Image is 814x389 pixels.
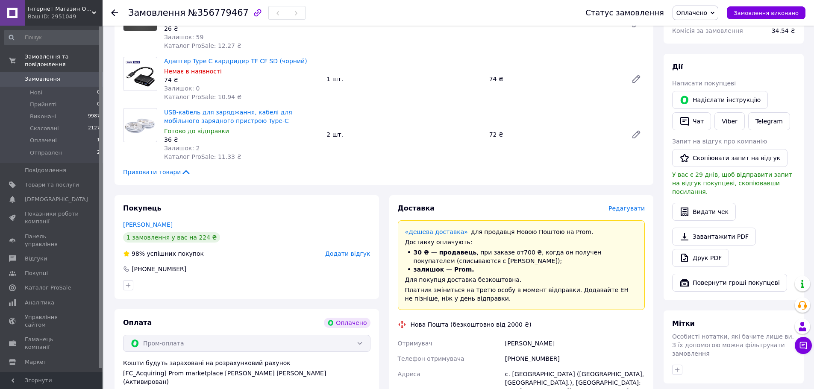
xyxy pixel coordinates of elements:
span: Телефон отримувача [398,355,464,362]
div: [PHONE_NUMBER] [131,265,187,273]
span: 1 [97,137,100,144]
div: Оплачено [324,318,370,328]
span: Замовлення [128,8,185,18]
div: Ваш ID: 2951049 [28,13,103,20]
span: Гаманець компанії [25,336,79,351]
span: 2127 [88,125,100,132]
a: Редагувати [628,126,645,143]
span: Каталог ProSale [25,284,71,292]
span: Iнтернет Магазин OKO-ОПТ [28,5,92,13]
span: Немає в наявності [164,68,222,75]
a: Завантажити PDF [672,228,756,246]
input: Пошук [4,30,101,45]
span: Виконані [30,113,56,120]
div: Нова Пошта (безкоштовно від 2000 ₴) [408,320,534,329]
div: [PHONE_NUMBER] [503,351,646,366]
span: Управління сайтом [25,313,79,329]
span: Залишок: 59 [164,34,203,41]
div: успішних покупок [123,249,204,258]
span: Залишок: 2 [164,145,200,152]
div: 36 ₴ [164,135,320,144]
span: Готово до відправки [164,128,229,135]
span: Доставка [398,204,435,212]
div: 2 шт. [323,129,485,140]
a: USB-кабель для заряджання, кабелі для мобільного зарядного пристрою Type-C [164,109,292,124]
span: Написати покупцеві [672,80,736,87]
span: Показники роботи компанії [25,210,79,225]
span: Нові [30,89,42,97]
div: Платник зміниться на Третю особу в момент відправки. Додавайте ЕН не пізніше, ніж у день відправки. [405,286,638,303]
button: Замовлення виконано [727,6,805,19]
div: 1 замовлення у вас на 224 ₴ [123,232,220,243]
span: Відгуки [25,255,47,263]
span: Запит на відгук про компанію [672,138,767,145]
div: 1 шт. [323,73,485,85]
button: Надіслати інструкцію [672,91,768,109]
span: Покупці [25,269,48,277]
span: Каталог ProSale: 10.94 ₴ [164,94,241,100]
span: Замовлення [25,75,60,83]
a: Telegram [748,112,790,130]
span: Каталог ProSale: 11.33 ₴ [164,153,241,160]
span: Замовлення виконано [734,10,799,16]
span: Панель управління [25,233,79,248]
span: Додати відгук [325,250,370,257]
span: 2 [97,149,100,157]
span: [DEMOGRAPHIC_DATA] [25,196,88,203]
div: Для покупця доставка безкоштовна. [405,275,638,284]
span: Оплачені [30,137,57,144]
span: Оплачено [676,9,707,16]
span: Каталог ProSale: 12.27 ₴ [164,42,241,49]
div: Повернутися назад [111,9,118,17]
a: Адаптер Type C кардридер TF CF SD (чорний) [164,58,307,64]
span: Редагувати [608,205,645,212]
li: , при заказе от 700 ₴ , когда он получен покупателем (списываются с [PERSON_NAME]); [405,248,638,265]
button: Повернути гроші покупцеві [672,274,787,292]
a: [PERSON_NAME] [123,221,173,228]
button: Скопіювати запит на відгук [672,149,788,167]
span: 0 [97,101,100,108]
span: Приховати товари [123,168,191,176]
span: Маркет [25,358,47,366]
div: Доставку оплачують: [405,238,638,246]
a: Друк PDF [672,249,729,267]
span: Залишок: 0 [164,85,200,92]
span: У вас є 29 днів, щоб відправити запит на відгук покупцеві, скопіювавши посилання. [672,171,792,195]
img: Адаптер Type C кардридер TF CF SD (чорний) [123,58,157,90]
span: Отримувач [398,340,432,347]
a: «Дешева доставка» [405,228,468,235]
span: 0 [97,89,100,97]
div: [PERSON_NAME] [503,336,646,351]
span: Особисті нотатки, які бачите лише ви. З їх допомогою можна фільтрувати замовлення [672,333,794,357]
span: Покупець [123,204,162,212]
span: №356779467 [188,8,249,18]
span: Прийняті [30,101,56,108]
span: Дії [672,63,683,71]
span: Оплата [123,319,152,327]
button: Видати чек [672,203,736,221]
span: залишок — Prom. [414,266,474,273]
div: [FC_Acquiring] Prom marketplace [PERSON_NAME] [PERSON_NAME] (Активирован) [123,369,370,386]
span: Замовлення та повідомлення [25,53,103,68]
span: Повідомлення [25,167,66,174]
img: USB-кабель для заряджання, кабелі для мобільного зарядного пристрою Type-C [123,113,157,138]
span: 30 ₴ — продавець [414,249,477,256]
span: 9987 [88,113,100,120]
div: 74 ₴ [486,73,624,85]
span: Отправлен [30,149,62,157]
div: 74 ₴ [164,76,320,84]
span: Мітки [672,319,695,328]
span: 34.54 ₴ [772,27,795,34]
div: 72 ₴ [486,129,624,140]
div: для продавця Новою Поштою на Prom. [405,228,638,236]
button: Чат з покупцем [795,337,812,354]
span: Скасовані [30,125,59,132]
a: Viber [714,112,744,130]
a: Редагувати [628,70,645,88]
span: Аналітика [25,299,54,307]
span: Товари та послуги [25,181,79,189]
div: Кошти будуть зараховані на розрахунковий рахунок [123,359,370,386]
button: Чат [672,112,711,130]
div: 26 ₴ [164,24,320,33]
span: Адреса [398,371,420,377]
